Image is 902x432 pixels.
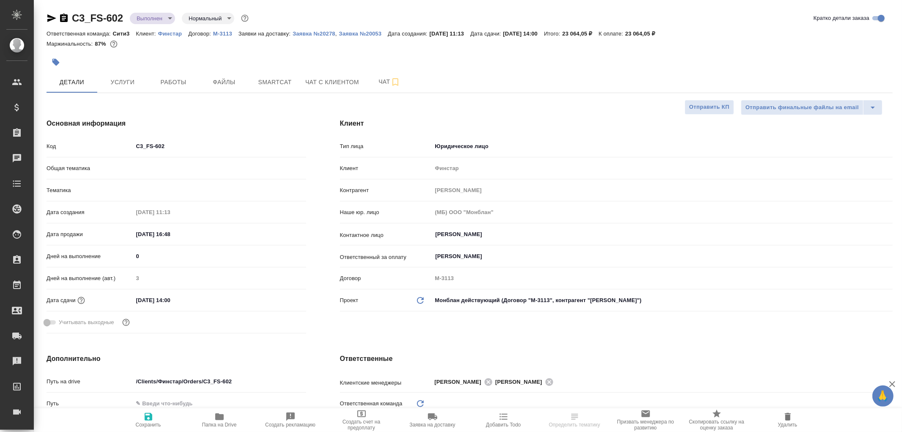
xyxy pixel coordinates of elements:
[432,162,893,174] input: Пустое поле
[625,30,662,37] p: 23 064,05 ₽
[133,183,306,198] div: ​
[390,77,400,87] svg: Подписаться
[133,375,306,388] input: ✎ Введи что-нибудь
[340,186,432,195] p: Контрагент
[130,13,175,24] div: Выполнен
[741,100,883,115] div: split button
[340,118,893,129] h4: Клиент
[72,12,123,24] a: C3_FS-602
[47,186,133,195] p: Тематика
[340,379,432,387] p: Клиентские менеджеры
[239,30,293,37] p: Заявки на доставку:
[47,252,133,261] p: Дней на выполнение
[432,293,893,308] div: Монблан действующий (Договор "М-3113", контрагент "[PERSON_NAME]")
[121,317,132,328] button: Выбери, если сб и вс нужно считать рабочими днями для выполнения заказа.
[255,408,326,432] button: Создать рекламацию
[202,422,237,428] span: Папка на Drive
[213,30,239,37] a: М-3113
[47,41,95,47] p: Маржинальность:
[265,422,315,428] span: Создать рекламацию
[186,15,224,22] button: Нормальный
[432,396,893,411] div: ​
[136,30,158,37] p: Клиент:
[133,161,306,176] div: ​
[113,408,184,432] button: Сохранить
[685,100,734,115] button: Отправить КП
[153,77,194,88] span: Работы
[470,30,503,37] p: Дата сдачи:
[47,30,113,37] p: Ответственная команда:
[339,30,388,37] p: Заявка №20053
[432,272,893,284] input: Пустое поле
[59,13,69,23] button: Скопировать ссылку
[47,164,133,173] p: Общая тематика
[326,408,397,432] button: Создать счет на предоплату
[610,408,681,432] button: Призвать менеджера по развитию
[331,419,392,431] span: Создать счет на предоплату
[388,30,429,37] p: Дата создания:
[435,378,487,386] span: [PERSON_NAME]
[47,13,57,23] button: Скопировать ссылку для ЯМессенджера
[495,377,556,387] div: [PERSON_NAME]
[52,77,92,88] span: Детали
[95,41,108,47] p: 87%
[599,30,625,37] p: К оплате:
[562,30,599,37] p: 23 064,05 ₽
[539,408,610,432] button: Определить тематику
[340,296,359,305] p: Проект
[397,408,468,432] button: Заявка на доставку
[340,208,432,217] p: Наше юр. лицо
[689,102,729,112] span: Отправить КП
[133,294,207,306] input: ✎ Введи что-нибудь
[133,397,306,410] input: ✎ Введи что-нибудь
[47,230,133,239] p: Дата продажи
[47,399,133,408] p: Путь
[746,103,859,113] span: Отправить финальные файлы на email
[814,14,869,22] span: Кратко детали заказа
[102,77,143,88] span: Услуги
[503,30,544,37] p: [DATE] 14:00
[340,164,432,173] p: Клиент
[293,30,335,38] button: Заявка №20278
[888,234,890,235] button: Open
[204,77,244,88] span: Файлы
[872,385,894,407] button: 🙏
[544,30,562,37] p: Итого:
[432,139,893,154] div: Юридическое лицо
[47,296,76,305] p: Дата сдачи
[549,422,600,428] span: Определить тематику
[752,408,823,432] button: Удалить
[133,206,207,218] input: Пустое поле
[340,274,432,283] p: Договор
[133,250,306,262] input: ✎ Введи что-нибудь
[340,142,432,151] p: Тип лица
[293,30,335,37] p: Заявка №20278
[340,354,893,364] h4: Ответственные
[47,274,133,283] p: Дней на выполнение (авт.)
[741,100,864,115] button: Отправить финальные файлы на email
[432,184,893,196] input: Пустое поле
[182,13,234,24] div: Выполнен
[76,295,87,306] button: Если добавить услуги и заполнить их объемом, то дата рассчитается автоматически
[184,408,255,432] button: Папка на Drive
[340,253,432,261] p: Ответственный за оплату
[188,30,213,37] p: Договор:
[239,13,250,24] button: Доп статусы указывают на важность/срочность заказа
[409,422,455,428] span: Заявка на доставку
[335,30,339,37] p: ,
[158,30,189,37] p: Финстар
[468,408,539,432] button: Добавить Todo
[888,256,890,257] button: Open
[134,15,165,22] button: Выполнен
[47,142,133,151] p: Код
[681,408,752,432] button: Скопировать ссылку на оценку заказа
[255,77,295,88] span: Smartcat
[615,419,676,431] span: Призвать менеджера по развитию
[133,228,207,240] input: ✎ Введи что-нибудь
[136,422,161,428] span: Сохранить
[305,77,359,88] span: Чат с клиентом
[495,378,547,386] span: [PERSON_NAME]
[876,387,890,405] span: 🙏
[59,318,114,327] span: Учитывать выходные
